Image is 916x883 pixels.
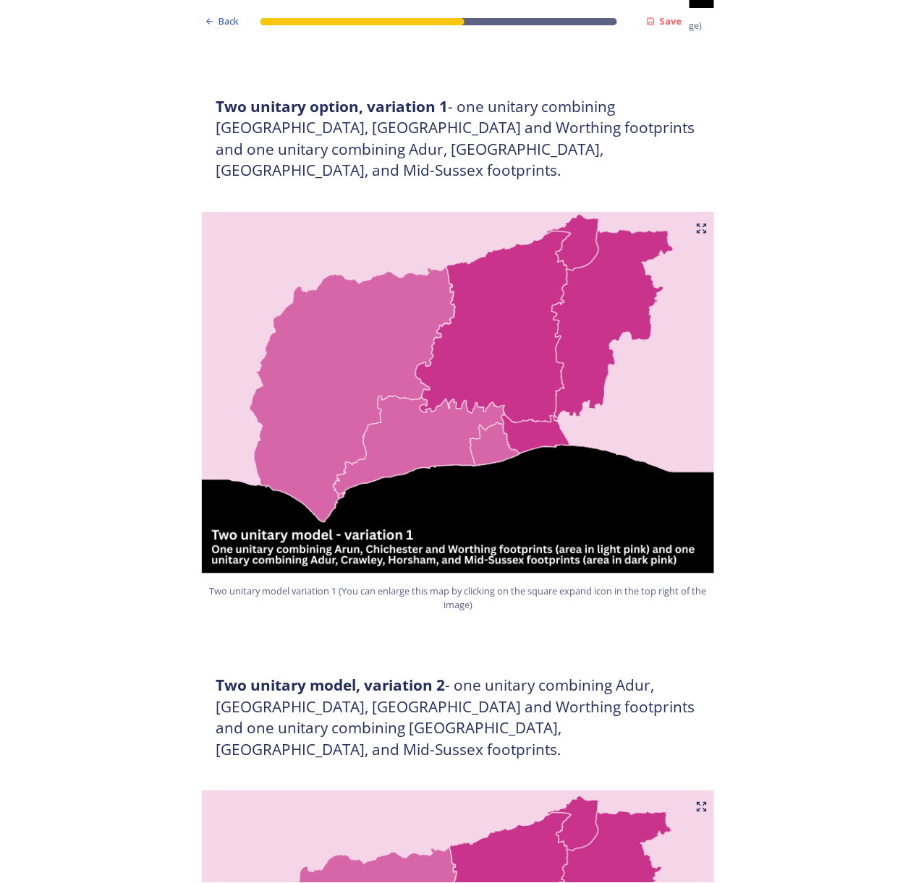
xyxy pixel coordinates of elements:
[216,675,700,760] h3: - one unitary combining Adur, [GEOGRAPHIC_DATA], [GEOGRAPHIC_DATA] and Worthing footprints and on...
[216,96,448,116] strong: Two unitary option, variation 1
[216,675,445,695] strong: Two unitary model, variation 2
[208,584,708,612] span: Two unitary model variation 1 (You can enlarge this map by clicking on the square expand icon in ...
[219,14,239,28] span: Back
[660,14,682,27] strong: Save
[216,96,700,182] h3: - one unitary combining [GEOGRAPHIC_DATA], [GEOGRAPHIC_DATA] and Worthing footprints and one unit...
